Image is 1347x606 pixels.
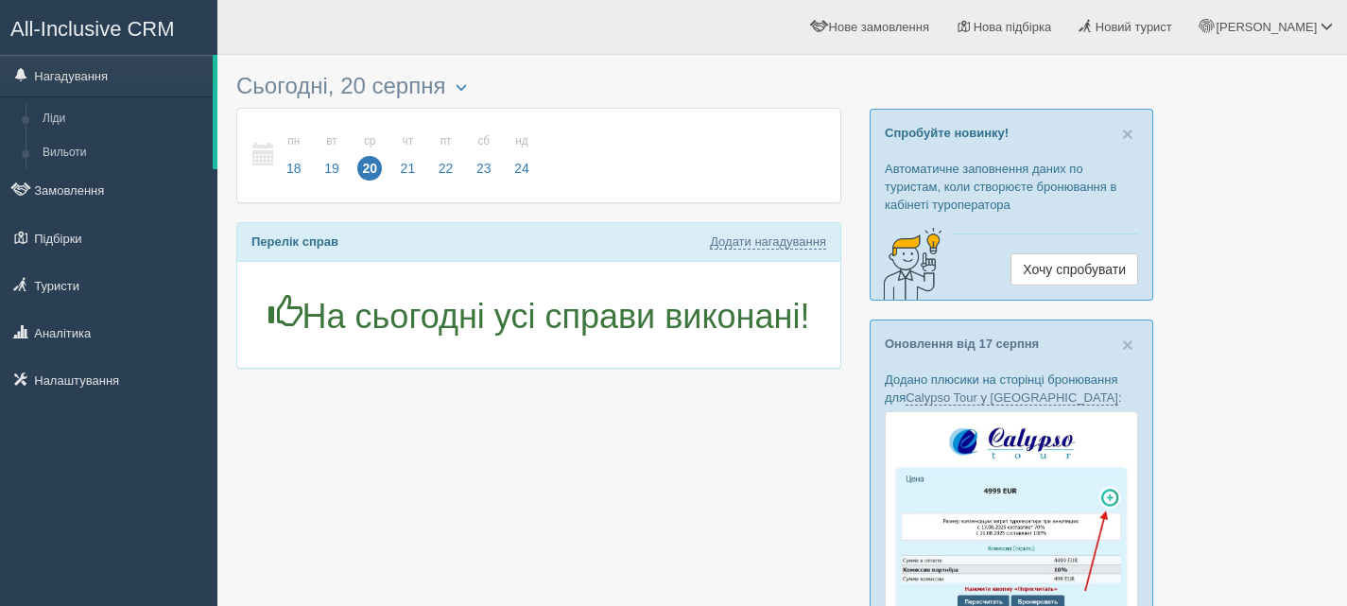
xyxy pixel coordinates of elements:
[434,133,458,149] small: пт
[1122,124,1133,144] button: Close
[509,156,534,181] span: 24
[10,17,175,41] span: All-Inclusive CRM
[314,123,350,188] a: вт 19
[466,123,502,188] a: сб 23
[504,123,535,188] a: нд 24
[885,337,1039,351] a: Оновлення від 17 серпня
[1010,253,1138,286] a: Хочу спробувати
[885,371,1138,407] p: Додано плюсики на сторінці бронювання для :
[472,156,496,181] span: 23
[34,136,213,170] a: Вильоти
[352,123,388,188] a: ср 20
[906,390,1118,406] a: Calypso Tour у [GEOGRAPHIC_DATA]
[357,133,382,149] small: ср
[357,156,382,181] span: 20
[885,124,1138,142] p: Спробуйте новинку!
[1096,20,1172,34] span: Новий турист
[1122,335,1133,355] button: Close
[509,133,534,149] small: нд
[974,20,1052,34] span: Нова підбірка
[871,226,946,302] img: creative-idea-2907357.png
[236,74,841,98] h3: Сьогодні, 20 серпня
[276,123,312,188] a: пн 18
[282,133,306,149] small: пн
[1122,123,1133,145] span: ×
[710,234,826,250] a: Додати нагадування
[282,156,306,181] span: 18
[1,1,216,53] a: All-Inclusive CRM
[472,133,496,149] small: сб
[319,133,344,149] small: вт
[885,160,1138,214] p: Автоматичне заповнення даних по туристам, коли створюєте бронювання в кабінеті туроператора
[396,156,421,181] span: 21
[1216,20,1317,34] span: [PERSON_NAME]
[829,20,929,34] span: Нове замовлення
[319,156,344,181] span: 19
[428,123,464,188] a: пт 22
[251,234,338,249] b: Перелік справ
[34,102,213,136] a: Ліди
[396,133,421,149] small: чт
[251,295,826,336] h1: На сьогодні усі справи виконані!
[1122,334,1133,355] span: ×
[390,123,426,188] a: чт 21
[434,156,458,181] span: 22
